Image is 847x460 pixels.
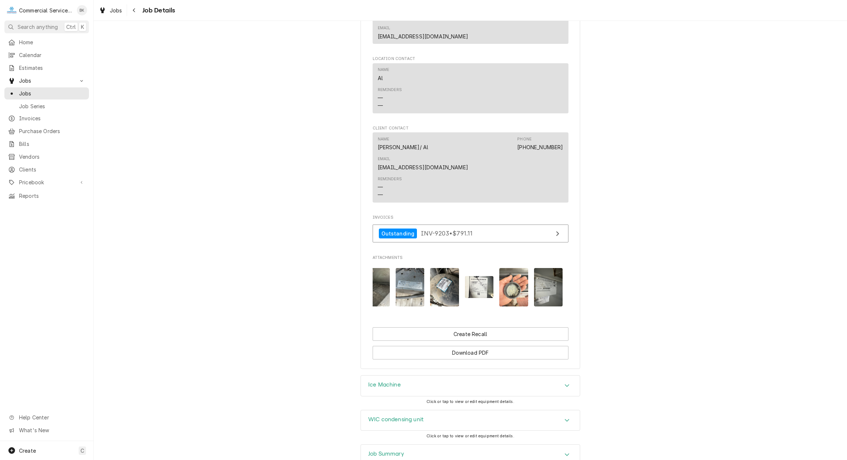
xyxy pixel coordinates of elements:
a: Job Series [4,100,89,112]
div: Email [378,156,468,171]
button: Navigate back [128,4,140,16]
span: Ctrl [66,23,76,31]
span: C [81,447,84,455]
span: Vendors [19,153,85,161]
div: Email [378,25,391,31]
span: Attachments [373,255,568,261]
span: Invoices [373,215,568,220]
div: Phone [517,136,531,142]
span: Click or tap to view or edit equipment details. [426,399,514,404]
a: Estimates [4,62,89,74]
div: Client Contact [373,125,568,206]
h3: Job Summary [368,450,404,457]
img: VeHPQ7D6QSGZ4KU1AG87 [534,268,563,306]
a: [EMAIL_ADDRESS][DOMAIN_NAME] [378,164,468,170]
img: EfWlhvhRSuGnBTeBWeob [396,268,425,306]
div: — [378,183,383,191]
a: Invoices [4,112,89,124]
a: Bills [4,138,89,150]
span: Click or tap to view or edit equipment details. [426,434,514,438]
div: Accordion Header [361,376,580,396]
span: Home [19,38,85,46]
div: Job Contact List [373,1,568,47]
div: Commercial Service Co. [19,7,73,14]
div: Email [378,156,391,162]
div: — [378,94,383,102]
img: XQtdIwe9T4GJEY3IUEQd [361,268,390,306]
div: Location Contact List [373,63,568,117]
a: Vendors [4,151,89,163]
span: Location Contact [373,56,568,62]
div: Name [378,136,429,151]
span: Create [19,448,36,454]
a: [PHONE_NUMBER] [517,144,563,150]
a: Reports [4,190,89,202]
a: Purchase Orders [4,125,89,137]
div: Name [378,67,389,73]
span: Job Details [140,5,175,15]
div: Ice Machine [361,375,580,396]
div: Commercial Service Co.'s Avatar [7,5,17,15]
div: Brian Key's Avatar [77,5,87,15]
a: View Invoice [373,225,568,242]
div: Contact [373,132,568,202]
div: Button Group [373,327,568,359]
span: K [81,23,84,31]
div: Attachments [373,255,568,312]
a: Go to What's New [4,424,89,436]
button: Download PDF [373,346,568,359]
span: INV-9203 • $791.11 [421,230,473,237]
span: Jobs [110,7,122,14]
a: Jobs [4,87,89,99]
div: Al [378,74,383,82]
div: Location Contact [373,56,568,116]
span: Bills [19,140,85,148]
div: Contact [373,63,568,113]
div: Name [378,67,389,82]
span: Purchase Orders [19,127,85,135]
a: Go to Pricebook [4,176,89,188]
a: Jobs [96,4,125,16]
span: Clients [19,166,85,173]
div: Button Group Row [373,327,568,341]
span: Invoices [19,114,85,122]
span: Estimates [19,64,85,72]
div: Accordion Header [361,410,580,431]
div: Outstanding [379,229,417,238]
div: Client Contact List [373,132,568,206]
span: Search anything [18,23,58,31]
button: Search anythingCtrlK [4,20,89,33]
div: Reminders [378,176,402,199]
a: Go to Jobs [4,75,89,87]
div: Invoices [373,215,568,246]
img: bqYHBf7QKkAncdwIdMPw [430,268,459,306]
div: Reminders [378,176,402,182]
span: Jobs [19,77,74,84]
div: Reminders [378,87,402,93]
a: Home [4,36,89,48]
div: Contact [373,1,568,44]
h3: WIC condensing unit [368,416,423,423]
span: Reports [19,192,85,200]
div: Button Group Row [373,341,568,359]
a: [EMAIL_ADDRESS][DOMAIN_NAME] [378,33,468,39]
a: Calendar [4,49,89,61]
button: Create Recall [373,327,568,341]
div: Phone [517,136,563,151]
span: Pricebook [19,178,74,186]
button: Accordion Details Expand Trigger [361,410,580,431]
div: C [7,5,17,15]
span: Attachments [373,262,568,312]
img: Dqj11sOKRjiV2CDTeSWY [499,268,528,306]
span: What's New [19,426,85,434]
div: — [378,102,383,109]
div: Name [378,136,389,142]
div: [PERSON_NAME]/ Al [378,143,429,151]
span: Jobs [19,90,85,97]
span: Client Contact [373,125,568,131]
a: Clients [4,163,89,176]
h3: Ice Machine [368,381,401,388]
button: Accordion Details Expand Trigger [361,376,580,396]
span: Help Center [19,414,85,421]
div: Reminders [378,87,402,109]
